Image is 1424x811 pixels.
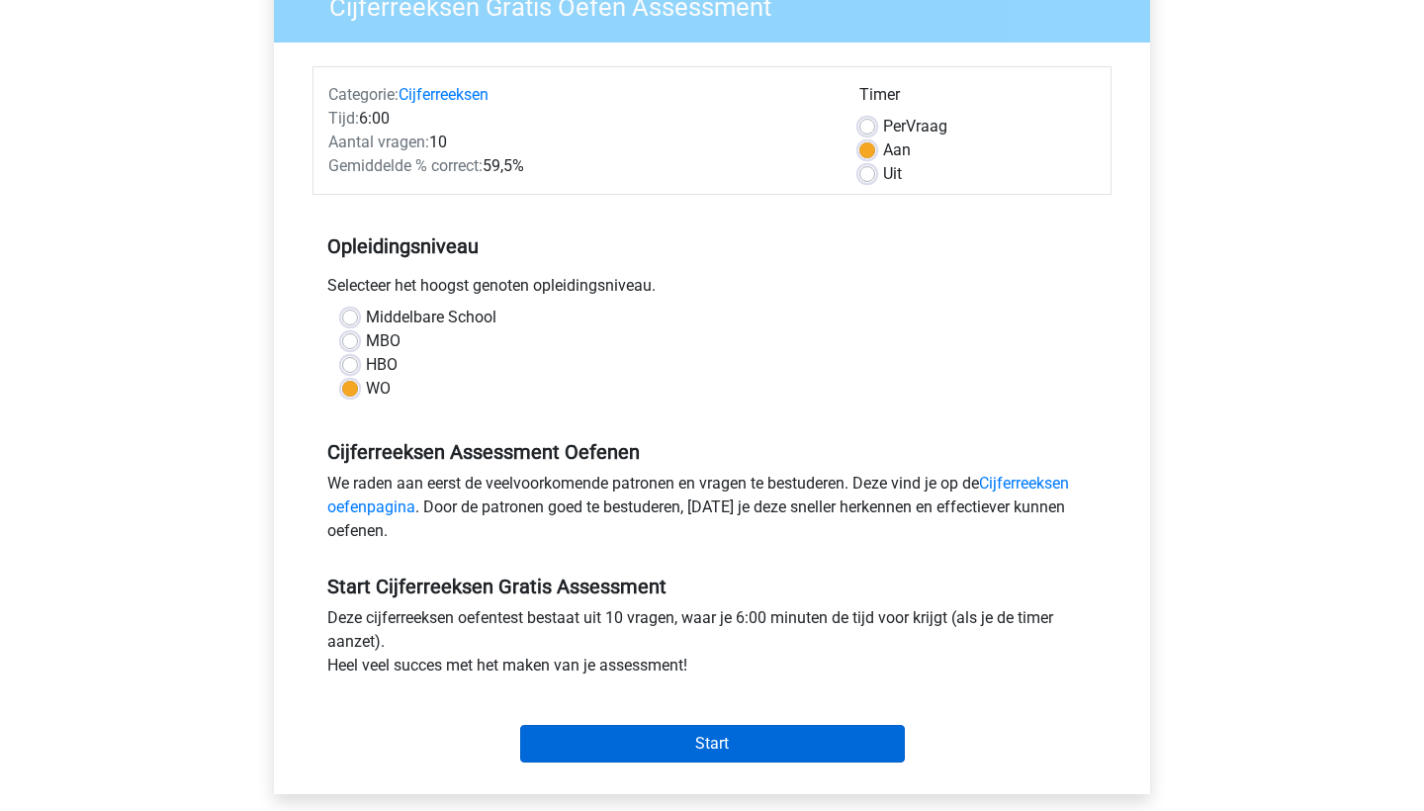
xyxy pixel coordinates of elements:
[883,162,902,186] label: Uit
[328,156,483,175] span: Gemiddelde % correct:
[366,329,400,353] label: MBO
[313,154,845,178] div: 59,5%
[312,472,1112,551] div: We raden aan eerst de veelvoorkomende patronen en vragen te bestuderen. Deze vind je op de . Door...
[520,725,905,763] input: Start
[327,440,1097,464] h5: Cijferreeksen Assessment Oefenen
[366,306,496,329] label: Middelbare School
[312,274,1112,306] div: Selecteer het hoogst genoten opleidingsniveau.
[366,377,391,401] label: WO
[328,85,399,104] span: Categorie:
[859,83,1096,115] div: Timer
[366,353,398,377] label: HBO
[883,115,947,138] label: Vraag
[313,107,845,131] div: 6:00
[883,138,911,162] label: Aan
[399,85,489,104] a: Cijferreeksen
[312,606,1112,685] div: Deze cijferreeksen oefentest bestaat uit 10 vragen, waar je 6:00 minuten de tijd voor krijgt (als...
[328,133,429,151] span: Aantal vragen:
[328,109,359,128] span: Tijd:
[327,575,1097,598] h5: Start Cijferreeksen Gratis Assessment
[313,131,845,154] div: 10
[327,226,1097,266] h5: Opleidingsniveau
[883,117,906,135] span: Per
